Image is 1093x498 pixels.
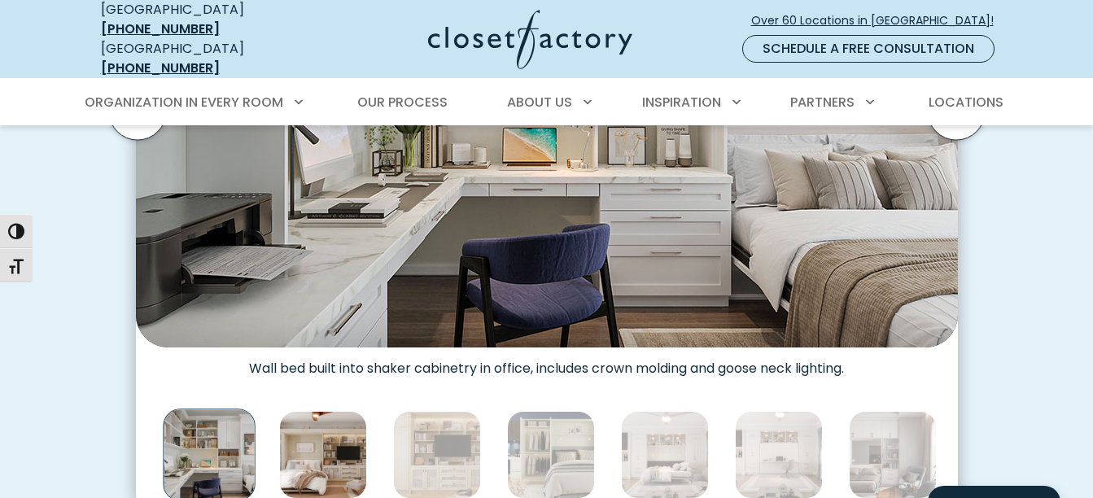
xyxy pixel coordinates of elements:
[428,10,632,69] img: Closet Factory Logo
[750,7,1008,35] a: Over 60 Locations in [GEOGRAPHIC_DATA]!
[136,347,958,377] figcaption: Wall bed built into shaker cabinetry in office, includes crown molding and goose neck lighting.
[742,35,995,63] a: Schedule a Free Consultation
[101,39,300,78] div: [GEOGRAPHIC_DATA]
[101,20,220,38] a: [PHONE_NUMBER]
[357,93,448,111] span: Our Process
[85,93,283,111] span: Organization in Every Room
[101,59,220,77] a: [PHONE_NUMBER]
[929,93,1003,111] span: Locations
[73,80,1021,125] nav: Primary Menu
[642,93,721,111] span: Inspiration
[507,93,572,111] span: About Us
[751,12,1007,29] span: Over 60 Locations in [GEOGRAPHIC_DATA]!
[790,93,855,111] span: Partners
